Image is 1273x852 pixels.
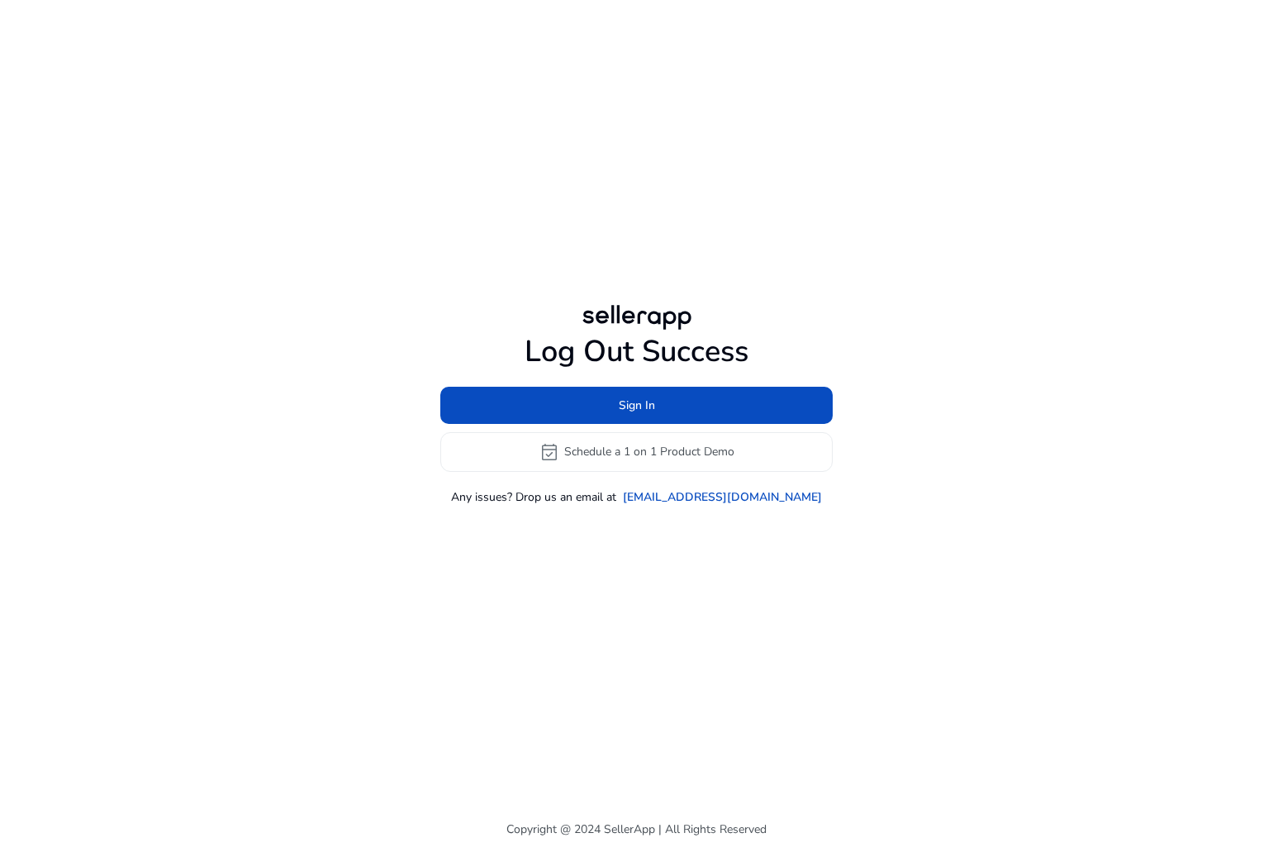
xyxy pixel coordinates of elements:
[440,387,833,424] button: Sign In
[440,334,833,369] h1: Log Out Success
[623,488,822,506] a: [EMAIL_ADDRESS][DOMAIN_NAME]
[451,488,616,506] p: Any issues? Drop us an email at
[619,397,655,414] span: Sign In
[539,442,559,462] span: event_available
[440,432,833,472] button: event_availableSchedule a 1 on 1 Product Demo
